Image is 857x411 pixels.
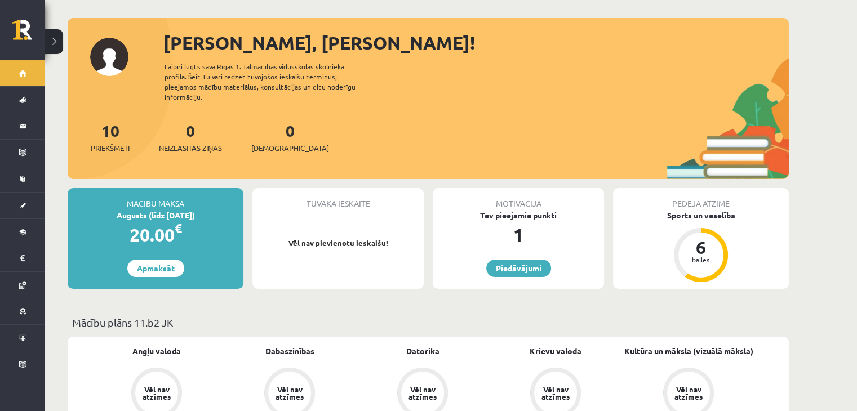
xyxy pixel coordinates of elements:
[540,386,571,400] div: Vēl nav atzīmes
[163,29,789,56] div: [PERSON_NAME], [PERSON_NAME]!
[159,120,222,154] a: 0Neizlasītās ziņas
[68,221,243,248] div: 20.00
[72,315,784,330] p: Mācību plāns 11.b2 JK
[12,20,45,48] a: Rīgas 1. Tālmācības vidusskola
[433,188,604,209] div: Motivācija
[684,238,718,256] div: 6
[91,142,130,154] span: Priekšmeti
[165,61,375,102] div: Laipni lūgts savā Rīgas 1. Tālmācības vidusskolas skolnieka profilā. Šeit Tu vari redzēt tuvojošo...
[406,345,439,357] a: Datorika
[265,345,314,357] a: Dabaszinības
[673,386,704,400] div: Vēl nav atzīmes
[127,260,184,277] a: Apmaksāt
[68,209,243,221] div: Augusts (līdz [DATE])
[252,188,424,209] div: Tuvākā ieskaite
[433,209,604,221] div: Tev pieejamie punkti
[613,188,789,209] div: Pēdējā atzīme
[132,345,181,357] a: Angļu valoda
[613,209,789,221] div: Sports un veselība
[251,120,329,154] a: 0[DEMOGRAPHIC_DATA]
[684,256,718,263] div: balles
[258,238,418,249] p: Vēl nav pievienotu ieskaišu!
[613,209,789,284] a: Sports un veselība 6 balles
[407,386,438,400] div: Vēl nav atzīmes
[486,260,551,277] a: Piedāvājumi
[251,142,329,154] span: [DEMOGRAPHIC_DATA]
[274,386,305,400] div: Vēl nav atzīmes
[175,220,182,236] span: €
[91,120,130,154] a: 10Priekšmeti
[624,345,753,357] a: Kultūra un māksla (vizuālā māksla)
[433,221,604,248] div: 1
[141,386,172,400] div: Vēl nav atzīmes
[159,142,222,154] span: Neizlasītās ziņas
[68,188,243,209] div: Mācību maksa
[530,345,581,357] a: Krievu valoda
